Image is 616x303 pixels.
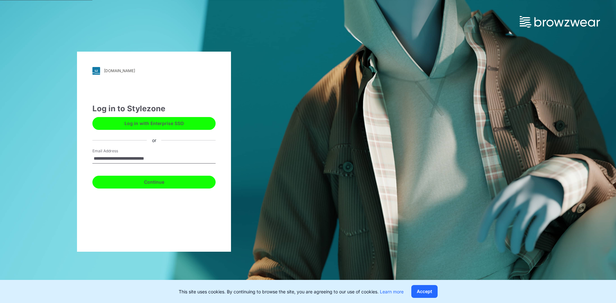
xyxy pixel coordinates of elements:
[92,67,100,75] img: svg+xml;base64,PHN2ZyB3aWR0aD0iMjgiIGhlaWdodD0iMjgiIHZpZXdCb3g9IjAgMCAyOCAyOCIgZmlsbD0ibm9uZSIgeG...
[92,117,216,130] button: Log in with Enterprise SSO
[179,288,404,295] p: This site uses cookies. By continuing to browse the site, you are agreeing to our use of cookies.
[92,67,216,75] a: [DOMAIN_NAME]
[92,176,216,189] button: Continue
[92,103,216,114] div: Log in to Stylezone
[411,285,438,298] button: Accept
[520,16,600,28] img: browzwear-logo.73288ffb.svg
[104,68,135,73] div: [DOMAIN_NAME]
[147,137,161,144] div: or
[92,148,137,154] label: Email Address
[380,289,404,294] a: Learn more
